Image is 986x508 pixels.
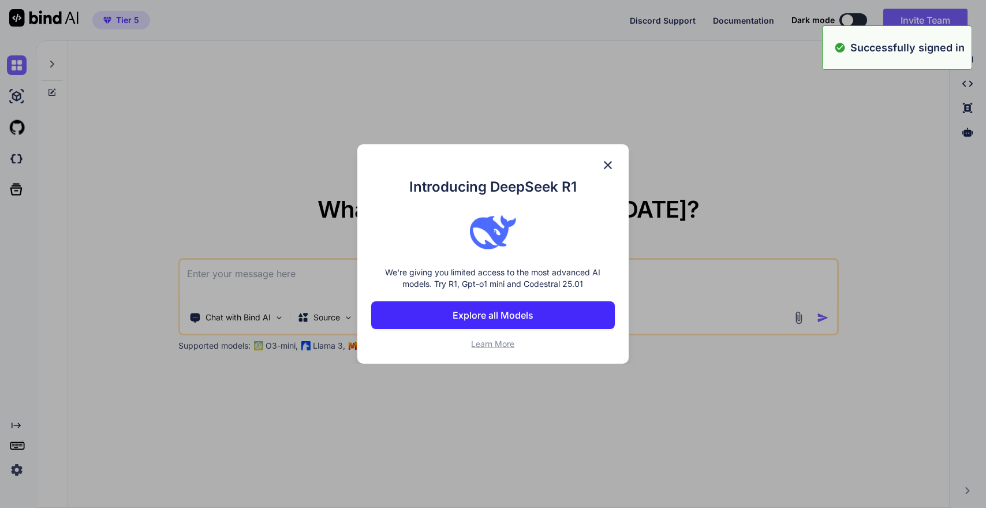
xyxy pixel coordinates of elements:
img: bind logo [470,209,516,255]
p: We're giving you limited access to the most advanced AI models. Try R1, Gpt-o1 mini and Codestral... [371,267,615,290]
h1: Introducing DeepSeek R1 [371,177,615,197]
span: Learn More [471,339,514,349]
p: Successfully signed in [850,40,965,55]
img: alert [834,40,846,55]
p: Explore all Models [453,308,533,322]
button: Explore all Models [371,301,615,329]
img: close [601,158,615,172]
